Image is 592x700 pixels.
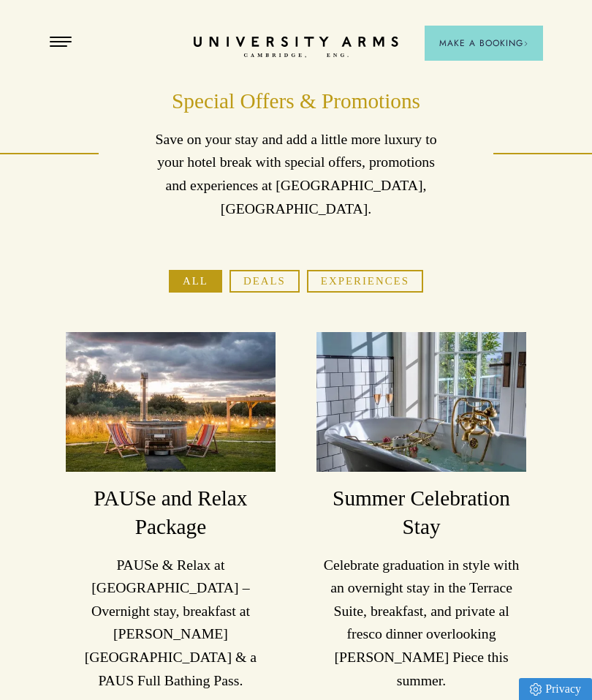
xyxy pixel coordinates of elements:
img: image-a678a3d208f2065fc5890bd5da5830c7877c1e53-3983x2660-jpg [316,332,526,472]
button: Open Menu [50,37,72,48]
span: Make a Booking [439,37,528,50]
button: Deals [229,270,300,292]
p: Celebrate graduation in style with an overnight stay in the Terrace Suite, breakfast, and private... [316,554,526,693]
button: Experiences [307,270,423,292]
p: PAUSe & Relax at [GEOGRAPHIC_DATA] – Overnight stay, breakfast at [PERSON_NAME][GEOGRAPHIC_DATA] ... [66,554,276,693]
a: Home [194,37,398,59]
h3: PAUSe and Relax Package [66,484,276,541]
img: image-1171400894a375d9a931a68ffa7fe4bcc321ad3f-2200x1300-jpg [66,332,276,472]
h1: Special Offers & Promotions [148,87,444,116]
button: Make a BookingArrow icon [425,26,543,61]
a: Privacy [519,678,592,700]
img: Privacy [530,683,542,696]
p: Save on your stay and add a little more luxury to your hotel break with special offers, promotion... [148,128,444,220]
button: All [169,270,222,292]
h3: Summer Celebration Stay [316,484,526,541]
img: Arrow icon [523,41,528,46]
